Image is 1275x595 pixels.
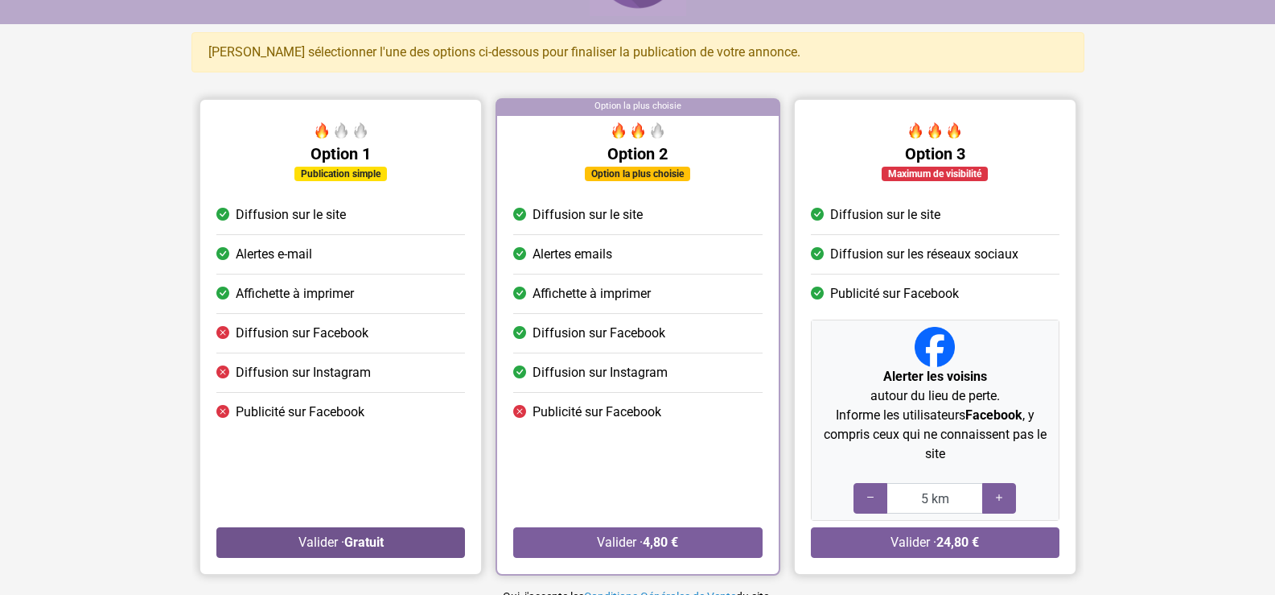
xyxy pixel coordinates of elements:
span: Affichette à imprimer [236,284,354,304]
strong: Gratuit [343,535,383,550]
span: Diffusion sur Facebook [533,324,665,343]
div: [PERSON_NAME] sélectionner l'une des options ci-dessous pour finaliser la publication de votre an... [191,32,1084,72]
span: Diffusion sur Instagram [236,363,371,382]
span: Diffusion sur Instagram [533,363,668,382]
span: Diffusion sur le site [533,205,643,225]
span: Affichette à imprimer [533,284,651,304]
span: Publicité sur Facebook [236,403,364,422]
span: Diffusion sur Facebook [236,324,368,343]
h5: Option 1 [216,144,465,163]
span: Alertes emails [533,245,612,264]
div: Option la plus choisie [497,100,778,116]
button: Valider ·24,80 € [810,527,1059,558]
strong: Alerter les voisins [882,369,986,384]
button: Valider ·4,80 € [513,527,762,558]
span: Diffusion sur les réseaux sociaux [829,245,1018,264]
div: Publication simple [294,167,387,181]
span: Diffusion sur le site [829,205,940,225]
div: Maximum de visibilité [882,167,988,181]
strong: 24,80 € [936,535,979,550]
p: Informe les utilisateurs , y compris ceux qui ne connaissent pas le site [817,406,1051,464]
strong: Facebook [964,407,1022,423]
strong: 4,80 € [643,535,678,550]
div: Option la plus choisie [585,167,690,181]
span: Publicité sur Facebook [829,284,958,304]
img: Facebook [915,327,955,367]
span: Diffusion sur le site [236,205,346,225]
h5: Option 3 [810,144,1059,163]
button: Valider ·Gratuit [216,527,465,558]
span: Alertes e-mail [236,245,312,264]
span: Publicité sur Facebook [533,403,661,422]
h5: Option 2 [513,144,762,163]
p: autour du lieu de perte. [817,367,1051,406]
